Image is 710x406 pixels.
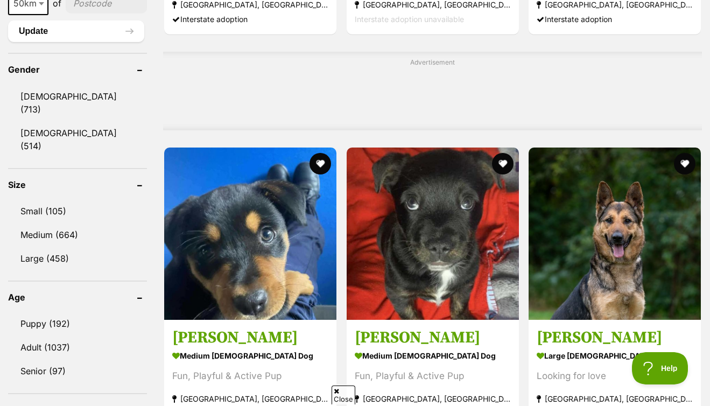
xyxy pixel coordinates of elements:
a: Medium (664) [8,223,147,246]
a: Puppy (192) [8,312,147,335]
img: Lisa - Rottweiler Dog [347,148,519,320]
h3: [PERSON_NAME] [537,327,693,348]
span: Interstate adoption unavailable [355,15,464,24]
strong: [GEOGRAPHIC_DATA], [GEOGRAPHIC_DATA] [537,391,693,406]
div: Interstate adoption [537,12,693,26]
a: [DEMOGRAPHIC_DATA] (713) [8,85,147,121]
h3: [PERSON_NAME] [172,327,328,348]
strong: large [DEMOGRAPHIC_DATA] Dog [537,348,693,363]
span: Close [332,386,355,404]
div: Fun, Playful & Active Pup [172,369,328,383]
a: Adult (1037) [8,336,147,359]
button: favourite [674,153,695,174]
img: Sasha - German Shepherd Dog [529,148,701,320]
button: favourite [310,153,331,174]
a: Senior (97) [8,360,147,382]
a: Small (105) [8,200,147,222]
strong: medium [DEMOGRAPHIC_DATA] Dog [355,348,511,363]
h3: [PERSON_NAME] [355,327,511,348]
a: Large (458) [8,247,147,270]
div: Advertisement [163,52,702,130]
div: Fun, Playful & Active Pup [355,369,511,383]
strong: [GEOGRAPHIC_DATA], [GEOGRAPHIC_DATA] [172,391,328,406]
div: Interstate adoption [172,12,328,26]
strong: medium [DEMOGRAPHIC_DATA] Dog [172,348,328,363]
strong: [GEOGRAPHIC_DATA], [GEOGRAPHIC_DATA] [355,391,511,406]
div: Looking for love [537,369,693,383]
button: Update [8,20,144,42]
img: Maggie - Rottweiler Dog [164,148,336,320]
iframe: Help Scout Beacon - Open [632,352,688,384]
header: Size [8,180,147,190]
header: Age [8,292,147,302]
a: [DEMOGRAPHIC_DATA] (514) [8,122,147,157]
button: favourite [491,153,513,174]
header: Gender [8,65,147,74]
